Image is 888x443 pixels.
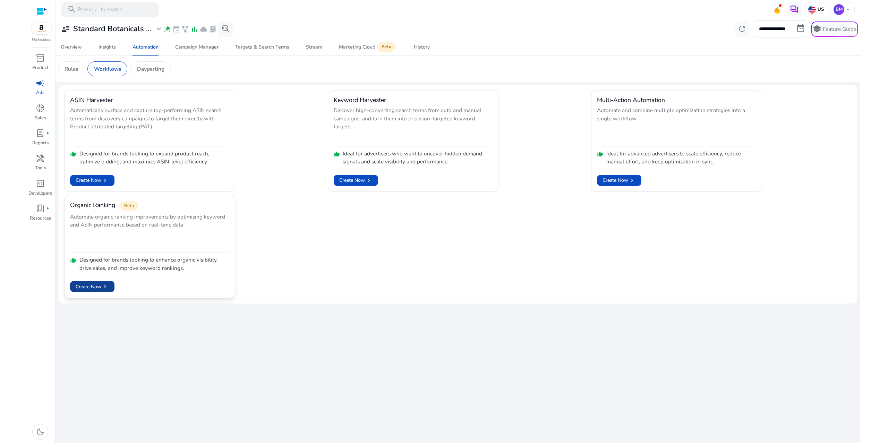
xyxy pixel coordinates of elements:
button: Create Nowchevron_right [70,281,114,292]
p: Feature Guide [823,25,856,33]
span: lab_profile [209,25,217,33]
span: lab_profile [36,129,45,138]
span: thumb_up [597,151,603,157]
span: event [172,25,180,33]
p: Tools [35,165,46,172]
a: book_4fiber_manual_recordResources [28,203,53,228]
h4: Organic Ranking [70,202,115,209]
a: campaignAds [28,77,53,102]
div: Campaign Manager [175,45,219,50]
span: search [67,5,76,14]
span: cloud [200,25,207,33]
a: inventory_2Product [28,52,53,77]
span: fiber_manual_record [46,132,49,135]
span: chevron_right [101,283,109,290]
p: Ads [36,90,44,96]
div: Marketing Cloud [339,44,397,50]
div: Chat Now [43,178,93,191]
p: US [816,7,823,13]
span: thumb_up [70,257,76,264]
div: Automation [133,45,159,50]
p: Ideal for advertisers who want to uncover hidden demand signals and scale visibility and performa... [343,150,493,165]
span: campaign [36,79,45,88]
h4: Multi-Action Automation [597,96,665,104]
p: Rules [65,65,78,73]
button: refresh [735,22,750,37]
div: Minimize live chat window [114,3,130,20]
span: chevron_right [628,177,636,184]
span: chevron_right [101,177,109,184]
div: Overview [61,45,82,50]
span: Beta [377,42,396,52]
span: keyboard_arrow_down [845,7,851,13]
button: Create Nowchevron_right [70,175,114,186]
a: lab_profilefiber_manual_recordReports [28,127,53,152]
p: Ideal for advanced advertisers to scale efficiency, reduce manual effort, and keep optimization i... [606,150,756,165]
p: Discover high-converting search terms from auto and manual campaigns, and turn them into precisio... [334,106,493,144]
span: family_history [181,25,189,33]
span: thumb_up [334,151,340,157]
div: Insights [99,45,116,50]
span: thumb_up [70,151,76,157]
p: Designed for brands looking to enhance organic visibility, drive sales, and improve keyword ranki... [79,256,229,272]
span: chevron_right [365,177,373,184]
span: Create Now [76,283,109,290]
button: Create Nowchevron_right [334,175,378,186]
span: book_4 [36,204,45,213]
p: Sales [35,115,46,122]
span: refresh [737,24,746,33]
div: Stream [306,45,322,50]
div: Targets & Search Terms [235,45,289,50]
span: user_attributes [61,24,70,33]
span: donut_small [36,104,45,113]
span: school [812,24,821,33]
span: bar_chart [191,25,198,33]
p: Resources [30,215,51,222]
span: search_insights [221,24,230,33]
span: fiber_manual_record [46,207,49,210]
p: Product [32,65,49,71]
p: Developers [28,190,52,197]
div: History [414,45,430,50]
span: No previous conversation [37,97,99,168]
h3: Standard Botanicals ... [73,24,151,33]
p: Press to search [78,6,122,14]
a: code_blocksDevelopers [28,178,53,203]
span: inventory_2 [36,53,45,62]
span: dark_mode [36,427,45,436]
span: Beta [120,201,138,211]
span: Create Now [603,177,636,184]
span: Create Now [76,177,109,184]
p: Designed for brands looking to expand product reach, optimize bidding, and maximize ASIN-level ef... [79,150,229,165]
img: amazon.svg [31,23,52,34]
div: Conversation(s) [36,39,117,48]
p: Automate and combine multiple optimization strategies into a single workflow [597,106,756,144]
span: expand_more [154,24,163,33]
a: donut_smallSales [28,102,53,127]
img: us.svg [808,6,816,14]
p: Dayparting [137,65,164,73]
span: Create Now [339,177,373,184]
p: BM [834,4,844,15]
span: wand_stars [163,25,171,33]
p: Workflows [94,65,121,73]
button: schoolFeature Guide [811,22,858,37]
h4: Keyword Harvester [334,96,386,104]
span: handyman [36,154,45,163]
h4: ASIN Harvester [70,96,113,104]
a: handymanTools [28,152,53,177]
p: Marketplace [32,37,51,42]
span: code_blocks [36,179,45,188]
p: Automate organic ranking improvements by optimizing keyword and ASIN performance based on real-ti... [70,213,229,250]
button: Create Nowchevron_right [597,175,641,186]
button: search_insights [218,22,233,37]
p: Automatically surface and capture top-performing ASIN search terms from discovery campaigns to ta... [70,106,229,144]
p: Reports [32,140,49,147]
span: / [92,6,99,14]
